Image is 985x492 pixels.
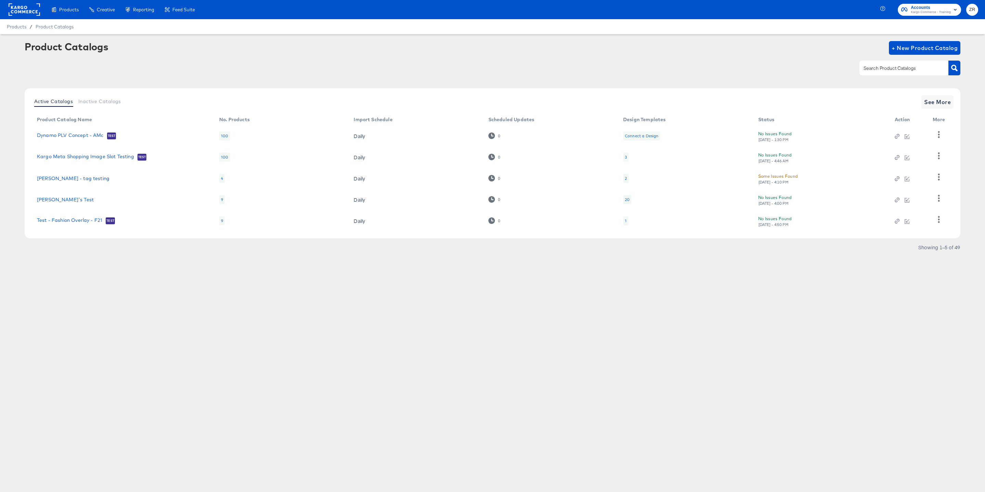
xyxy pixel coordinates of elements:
div: 0 [498,197,500,202]
span: Products [59,7,79,12]
div: Showing 1–5 of 49 [918,245,960,250]
button: See More [921,95,954,109]
span: Active Catalogs [34,99,73,104]
button: AccountsKargo Commerce - Training [898,4,961,16]
div: 4 [219,174,225,183]
th: Action [889,114,928,125]
a: Test - Fashion Overlay - F21 [37,217,102,224]
div: 0 [488,154,500,160]
span: Test [106,218,115,224]
div: Connect a Design [623,131,660,140]
div: Product Catalog Name [37,117,92,122]
div: 20 [625,197,630,202]
td: Daily [348,168,483,189]
div: 2 [623,174,629,183]
div: Connect a Design [625,133,658,139]
div: 2 [625,176,627,181]
div: 9 [219,195,225,204]
div: Design Templates [623,117,666,122]
button: + New Product Catalog [889,41,960,55]
td: Daily [348,210,483,231]
div: [DATE] - 4:10 PM [758,180,789,185]
td: Daily [348,147,483,168]
div: 9 [219,216,225,225]
span: ZR [969,6,975,14]
div: 3 [623,153,629,162]
a: [PERSON_NAME]'s Test [37,197,94,202]
a: Product Catalogs [36,24,74,29]
div: 1 [625,218,627,224]
div: 0 [488,196,500,203]
div: 0 [488,217,500,224]
div: Some Issues Found [758,173,798,180]
span: See More [924,97,951,107]
span: Products [7,24,26,29]
div: Scheduled Updates [488,117,535,122]
button: Some Issues Found[DATE] - 4:10 PM [758,173,798,185]
td: Daily [348,125,483,147]
td: Daily [348,189,483,210]
div: Import Schedule [354,117,392,122]
span: Test [137,154,147,160]
div: Product Catalogs [25,41,108,52]
div: 0 [488,175,500,181]
div: 0 [488,133,500,139]
div: 3 [625,154,627,160]
th: More [927,114,953,125]
a: Kargo Meta Shopping Image Slot Testing [37,154,134,161]
a: Dynamo PLV Concept - AMc [37,133,104,139]
span: Creative [97,7,115,12]
div: 1 [623,216,628,225]
div: 0 [498,218,500,223]
span: Reporting [133,7,154,12]
span: Test [107,133,116,139]
div: 0 [498,176,500,181]
span: Inactive Catalogs [78,99,121,104]
th: Status [753,114,889,125]
div: 100 [219,131,230,140]
input: Search Product Catalogs [862,64,935,72]
div: 0 [498,134,500,138]
div: 20 [623,195,631,204]
a: [PERSON_NAME] - tag testing [37,176,109,181]
span: Accounts [911,4,951,11]
span: Feed Suite [172,7,195,12]
div: 0 [498,155,500,160]
span: + New Product Catalog [892,43,958,53]
div: No. Products [219,117,250,122]
span: Kargo Commerce - Training [911,10,951,15]
div: 100 [219,153,230,162]
span: / [26,24,36,29]
button: ZR [966,4,978,16]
